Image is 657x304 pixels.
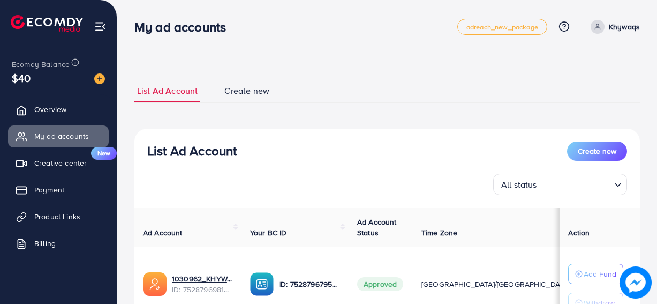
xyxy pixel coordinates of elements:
[357,277,403,291] span: Approved
[8,99,109,120] a: Overview
[137,85,198,97] span: List Ad Account
[34,238,56,249] span: Billing
[12,59,70,70] span: Ecomdy Balance
[578,146,616,157] span: Create new
[172,273,233,284] a: 1030962_KHYWAQS_1752934652981
[172,273,233,295] div: <span class='underline'>1030962_KHYWAQS_1752934652981</span></br>7528796981263761425
[143,272,167,296] img: ic-ads-acc.e4c84228.svg
[586,20,640,34] a: Khywaqs
[279,278,340,291] p: ID: 7528796795741356049
[143,227,183,238] span: Ad Account
[134,19,235,35] h3: My ad accounts
[568,264,623,284] button: Add Fund
[421,279,570,290] span: [GEOGRAPHIC_DATA]/[GEOGRAPHIC_DATA]
[8,152,109,174] a: Creative centerNew
[94,20,107,33] img: menu
[250,272,274,296] img: ic-ba-acc.ded83a64.svg
[8,206,109,227] a: Product Links
[457,19,547,35] a: adreach_new_package
[34,158,87,168] span: Creative center
[12,70,31,86] span: $40
[91,147,117,160] span: New
[34,211,80,222] span: Product Links
[584,268,616,280] p: Add Fund
[567,142,627,161] button: Create new
[34,104,66,115] span: Overview
[34,184,64,195] span: Payment
[34,131,89,142] span: My ad accounts
[493,174,627,195] div: Search for option
[421,227,457,238] span: Time Zone
[224,85,269,97] span: Create new
[609,20,640,33] p: Khywaqs
[11,15,83,32] img: logo
[250,227,287,238] span: Your BC ID
[94,73,105,84] img: image
[540,175,610,192] input: Search for option
[620,266,652,299] img: image
[172,284,233,295] span: ID: 7528796981263761425
[466,24,538,31] span: adreach_new_package
[568,227,590,238] span: Action
[8,125,109,147] a: My ad accounts
[8,179,109,201] a: Payment
[357,217,397,238] span: Ad Account Status
[499,177,539,192] span: All status
[147,143,237,159] h3: List Ad Account
[8,233,109,254] a: Billing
